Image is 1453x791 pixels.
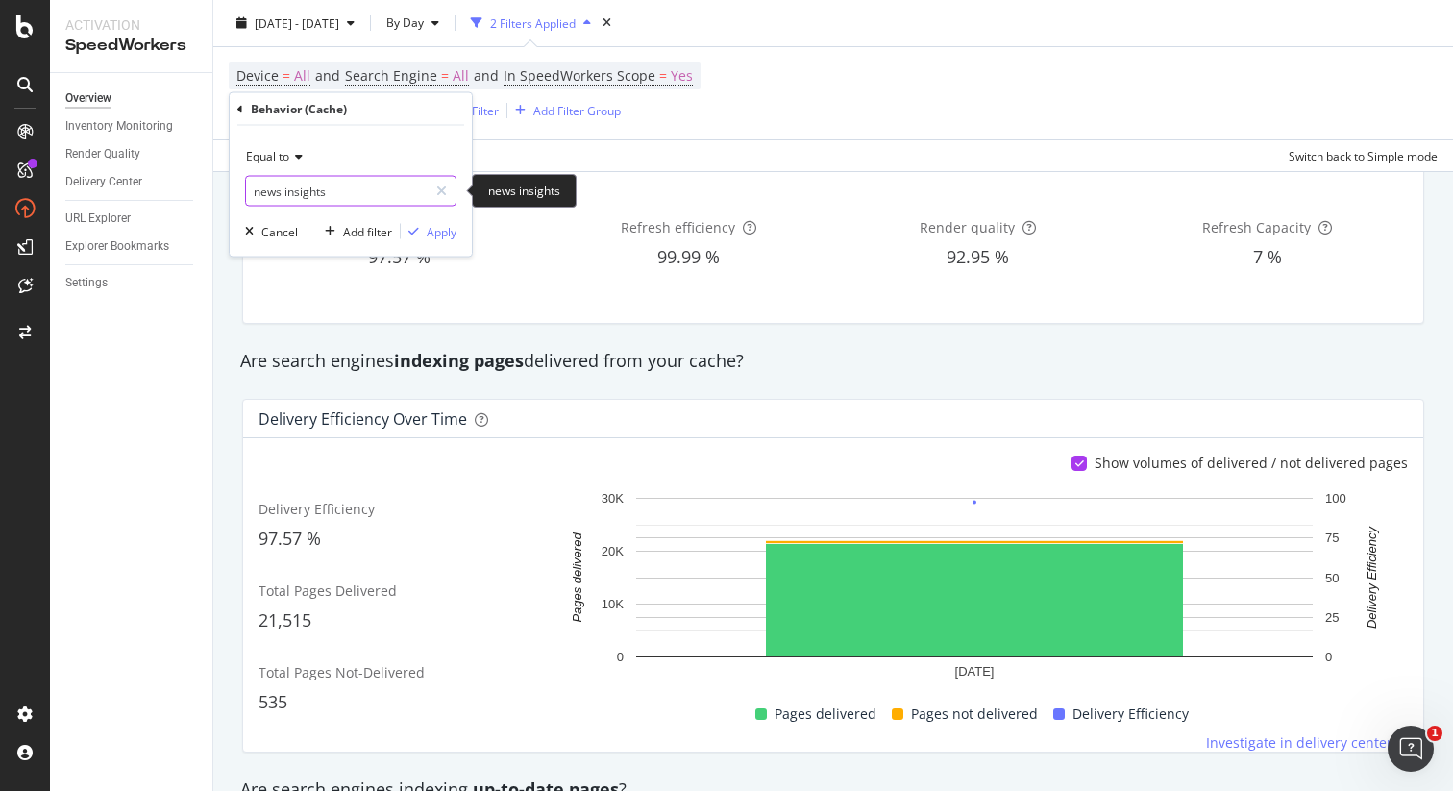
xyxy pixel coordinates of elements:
div: Keywords by Traffic [215,113,317,126]
span: Delivery Efficiency [259,500,375,518]
div: URL Explorer [65,209,131,229]
div: Settings [65,273,108,293]
text: [DATE] [955,664,995,679]
span: 97.57 % [368,245,431,268]
div: Behavior (Cache) [251,101,347,117]
span: Equal to [246,148,289,164]
a: Inventory Monitoring [65,116,199,136]
div: v 4.0.25 [54,31,94,46]
div: Add filter [343,223,392,239]
span: = [283,66,290,85]
img: logo_orange.svg [31,31,46,46]
span: Delivery Efficiency [1072,703,1189,726]
text: 20K [602,544,624,558]
button: Switch back to Simple mode [1281,140,1438,171]
span: 97.57 % [259,527,321,550]
svg: A chart. [552,488,1397,687]
div: Cancel [261,223,298,239]
button: [DATE] - [DATE] [229,8,362,38]
span: All [453,62,469,89]
div: Activation [65,15,197,35]
text: 50 [1325,571,1339,585]
div: Overview [65,88,111,109]
span: Investigate in delivery center [1206,733,1392,753]
a: Investigate in delivery center [1206,733,1408,753]
div: times [599,13,615,33]
button: By Day [379,8,447,38]
span: 99.99 % [657,245,720,268]
img: tab_keywords_by_traffic_grey.svg [194,111,209,127]
span: [DATE] - [DATE] [255,14,339,31]
div: Apply [427,223,456,239]
div: Are search engines delivered from your cache? [231,349,1436,374]
span: 535 [259,690,287,713]
img: website_grey.svg [31,50,46,65]
button: Add Filter Group [507,99,621,122]
div: Render Quality [65,144,140,164]
div: Switch back to Simple mode [1289,147,1438,163]
button: Add filter [317,222,392,241]
a: Overview [65,88,199,109]
span: Refresh efficiency [621,218,735,236]
span: By Day [379,14,424,31]
span: In SpeedWorkers Scope [504,66,655,85]
span: Search Engine [345,66,437,85]
button: Apply [401,222,456,241]
span: Total Pages Not-Delivered [259,663,425,681]
span: Render quality [920,218,1015,236]
text: 100 [1325,491,1346,506]
span: 92.95 % [947,245,1009,268]
span: = [441,66,449,85]
div: Show volumes of delivered / not delivered pages [1095,454,1408,473]
div: Delivery Center [65,172,142,192]
div: Domain: [DOMAIN_NAME] [50,50,211,65]
a: Settings [65,273,199,293]
button: Cancel [237,222,298,241]
iframe: Intercom live chat [1388,726,1434,772]
a: Render Quality [65,144,199,164]
text: 0 [1325,650,1332,664]
a: URL Explorer [65,209,199,229]
span: = [659,66,667,85]
text: 75 [1325,531,1339,545]
span: 7 % [1253,245,1282,268]
text: 25 [1325,610,1339,625]
div: Delivery Efficiency over time [259,409,467,429]
span: Yes [671,62,693,89]
div: news insights [472,174,577,208]
span: All [294,62,310,89]
text: 30K [602,491,624,506]
text: 10K [602,597,624,611]
button: 2 Filters Applied [463,8,599,38]
div: 2 Filters Applied [490,14,576,31]
span: and [474,66,499,85]
span: and [315,66,340,85]
span: Device [236,66,279,85]
div: Domain Overview [77,113,172,126]
span: 1 [1427,726,1442,741]
a: Delivery Center [65,172,199,192]
img: tab_domain_overview_orange.svg [56,111,71,127]
text: 0 [617,650,624,664]
span: Total Pages Delivered [259,581,397,600]
div: Add Filter Group [533,102,621,118]
span: 21,515 [259,608,311,631]
text: Pages delivered [570,532,584,623]
strong: indexing pages [394,349,524,372]
div: SpeedWorkers [65,35,197,57]
text: Delivery Efficiency [1365,526,1379,630]
div: Add Filter [448,102,499,118]
span: Pages delivered [775,703,876,726]
span: Refresh Capacity [1202,218,1311,236]
div: Explorer Bookmarks [65,236,169,257]
div: Inventory Monitoring [65,116,173,136]
span: Pages not delivered [911,703,1038,726]
a: Explorer Bookmarks [65,236,199,257]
